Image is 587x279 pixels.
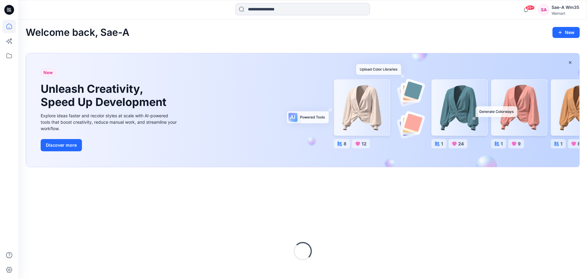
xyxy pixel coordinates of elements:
[41,139,82,151] button: Discover more
[43,69,53,76] span: New
[41,139,178,151] a: Discover more
[526,5,535,10] span: 99+
[552,11,579,16] div: Walmart
[41,112,178,132] div: Explore ideas faster and recolor styles at scale with AI-powered tools that boost creativity, red...
[552,4,579,11] div: Sae-A Wm35
[552,27,580,38] button: New
[538,4,549,15] div: SA
[41,82,169,109] h1: Unleash Creativity, Speed Up Development
[26,27,129,38] h2: Welcome back, Sae-A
